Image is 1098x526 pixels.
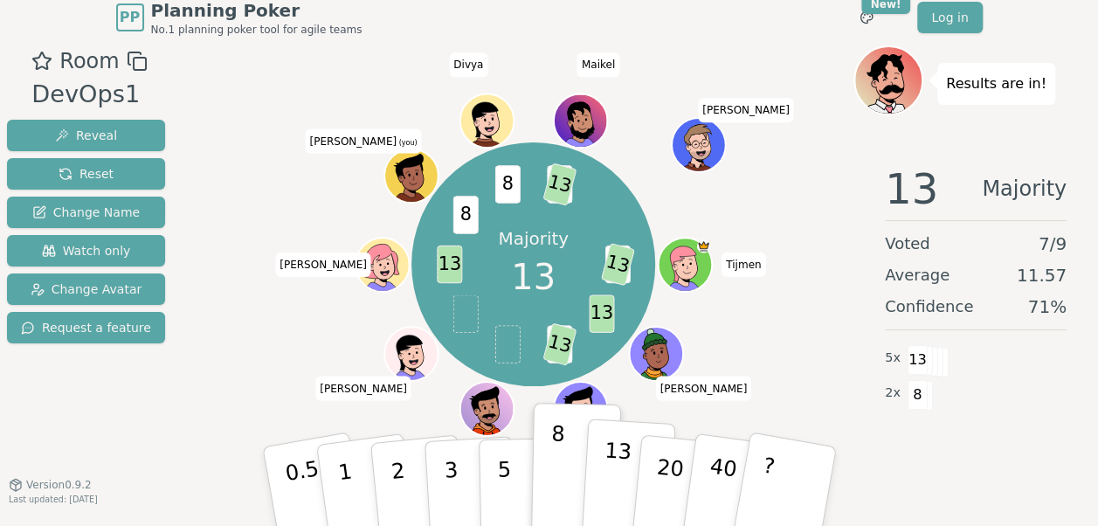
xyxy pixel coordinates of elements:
[885,384,901,403] span: 2 x
[908,380,928,410] span: 8
[696,239,709,253] span: Tijmen is the host
[498,226,569,251] p: Majority
[9,478,92,492] button: Version0.9.2
[885,232,930,256] span: Voted
[946,72,1046,96] p: Results are in!
[908,345,928,375] span: 13
[31,45,52,77] button: Add as favourite
[7,312,165,343] button: Request a feature
[59,165,114,183] span: Reset
[151,23,363,37] span: No.1 planning poker tool for agile teams
[275,253,371,277] span: Click to change your name
[55,127,117,144] span: Reveal
[21,319,151,336] span: Request a feature
[511,251,556,303] span: 13
[59,45,119,77] span: Room
[397,138,418,146] span: (you)
[31,280,142,298] span: Change Avatar
[449,52,487,77] span: Click to change your name
[549,421,564,516] p: 8
[494,165,520,203] span: 8
[315,376,411,400] span: Click to change your name
[7,197,165,228] button: Change Name
[851,2,882,33] button: New!
[1039,232,1067,256] span: 7 / 9
[7,120,165,151] button: Reveal
[577,52,619,77] span: Click to change your name
[452,196,478,233] span: 8
[600,243,634,286] span: 13
[917,2,982,33] a: Log in
[31,77,147,113] div: DevOps1
[9,495,98,504] span: Last updated: [DATE]
[437,246,462,283] span: 13
[1028,294,1067,319] span: 71 %
[982,168,1067,210] span: Majority
[32,204,140,221] span: Change Name
[885,294,973,319] span: Confidence
[698,98,794,122] span: Click to change your name
[7,235,165,266] button: Watch only
[1017,263,1067,287] span: 11.57
[42,242,131,260] span: Watch only
[7,158,165,190] button: Reset
[542,163,577,205] span: 13
[120,7,140,28] span: PP
[26,478,92,492] span: Version 0.9.2
[885,168,938,210] span: 13
[885,263,950,287] span: Average
[885,349,901,368] span: 5 x
[386,150,437,201] button: Click to change your avatar
[542,322,577,365] span: 13
[655,376,751,400] span: Click to change your name
[722,253,765,277] span: Click to change your name
[305,128,421,153] span: Click to change your name
[7,273,165,305] button: Change Avatar
[589,294,614,332] span: 13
